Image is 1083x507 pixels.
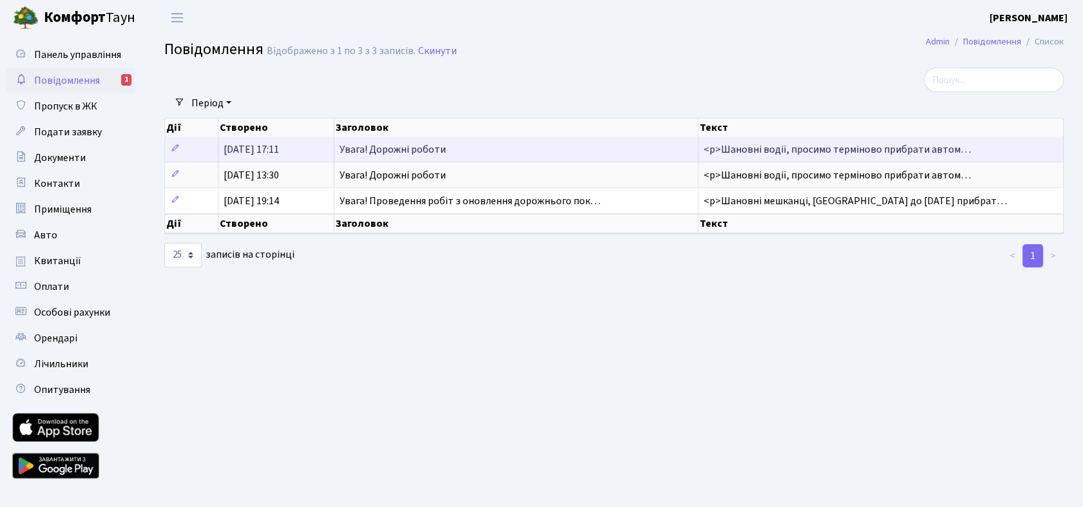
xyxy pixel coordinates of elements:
button: Переключити навігацію [161,7,193,28]
span: Приміщення [34,202,91,216]
a: Оплати [6,274,135,300]
b: [PERSON_NAME] [990,11,1068,25]
nav: breadcrumb [906,28,1083,55]
span: Увага! Проведення робіт з оновлення дорожнього пок… [340,194,600,208]
a: Повідомлення [963,35,1021,48]
a: Подати заявку [6,119,135,145]
a: Авто [6,222,135,248]
th: Створено [218,119,334,137]
a: Панель управління [6,42,135,68]
span: Таун [44,7,135,29]
th: Текст [698,214,1064,233]
span: Повідомлення [34,73,100,88]
th: Текст [698,119,1064,137]
span: [DATE] 17:11 [224,142,279,157]
a: Приміщення [6,196,135,222]
span: Документи [34,151,86,165]
select: записів на сторінці [164,243,202,267]
a: 1 [1022,244,1043,267]
th: Створено [218,214,334,233]
span: Увага! Дорожні роботи [340,142,446,157]
a: Особові рахунки [6,300,135,325]
span: Панель управління [34,48,121,62]
span: Увага! Дорожні роботи [340,168,446,182]
span: [DATE] 13:30 [224,168,279,182]
input: Пошук... [924,68,1064,92]
span: Подати заявку [34,125,102,139]
th: Дії [165,214,218,233]
span: Особові рахунки [34,305,110,320]
a: Документи [6,145,135,171]
a: Контакти [6,171,135,196]
li: Список [1021,35,1064,49]
a: Орендарі [6,325,135,351]
span: <p>Шановні водії, просимо терміново прибрати автом… [704,168,971,182]
span: <p>Шановні водії, просимо терміново прибрати автом… [704,142,971,157]
a: [PERSON_NAME] [990,10,1068,26]
span: Опитування [34,383,90,397]
span: <p>Шановні мешканці, [GEOGRAPHIC_DATA] до [DATE] прибрат… [704,194,1007,208]
span: Орендарі [34,331,77,345]
a: Лічильники [6,351,135,377]
span: Контакти [34,177,80,191]
div: Відображено з 1 по 3 з 3 записів. [267,45,416,57]
label: записів на сторінці [164,243,294,267]
span: Авто [34,228,57,242]
img: logo.png [13,5,39,31]
span: Оплати [34,280,69,294]
a: Пропуск в ЖК [6,93,135,119]
a: Опитування [6,377,135,403]
div: 1 [121,74,131,86]
th: Заголовок [334,214,698,233]
b: Комфорт [44,7,106,28]
span: Пропуск в ЖК [34,99,97,113]
a: Квитанції [6,248,135,274]
a: Скинути [418,45,457,57]
span: [DATE] 19:14 [224,194,279,208]
span: Лічильники [34,357,88,371]
a: Період [186,92,236,114]
a: Повідомлення1 [6,68,135,93]
span: Квитанції [34,254,81,268]
a: Admin [926,35,950,48]
span: Повідомлення [164,38,264,61]
th: Заголовок [334,119,698,137]
th: Дії [165,119,218,137]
